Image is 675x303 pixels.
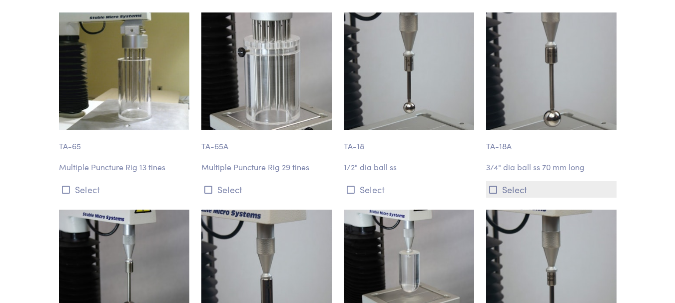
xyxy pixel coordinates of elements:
[59,130,189,153] p: TA-65
[201,130,332,153] p: TA-65A
[486,12,617,130] img: rounded_ta-18a_three-quarter-inch-ball_2.jpg
[59,12,189,130] img: puncture_ta-65_multiple_puncture-rig.jpg
[201,181,332,198] button: Select
[486,130,617,153] p: TA-18A
[344,161,474,174] p: 1/2" dia ball ss
[59,161,189,174] p: Multiple Puncture Rig 13 tines
[344,130,474,153] p: TA-18
[201,12,332,130] img: ta-65a_multiple-puncture-rig_2.jpg
[201,161,332,174] p: Multiple Puncture Rig 29 tines
[344,181,474,198] button: Select
[59,181,189,198] button: Select
[486,181,617,198] button: Select
[486,161,617,174] p: 3/4" dia ball ss 70 mm long
[344,12,474,130] img: rounded_ta-18_half-inch-ball_2.jpg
